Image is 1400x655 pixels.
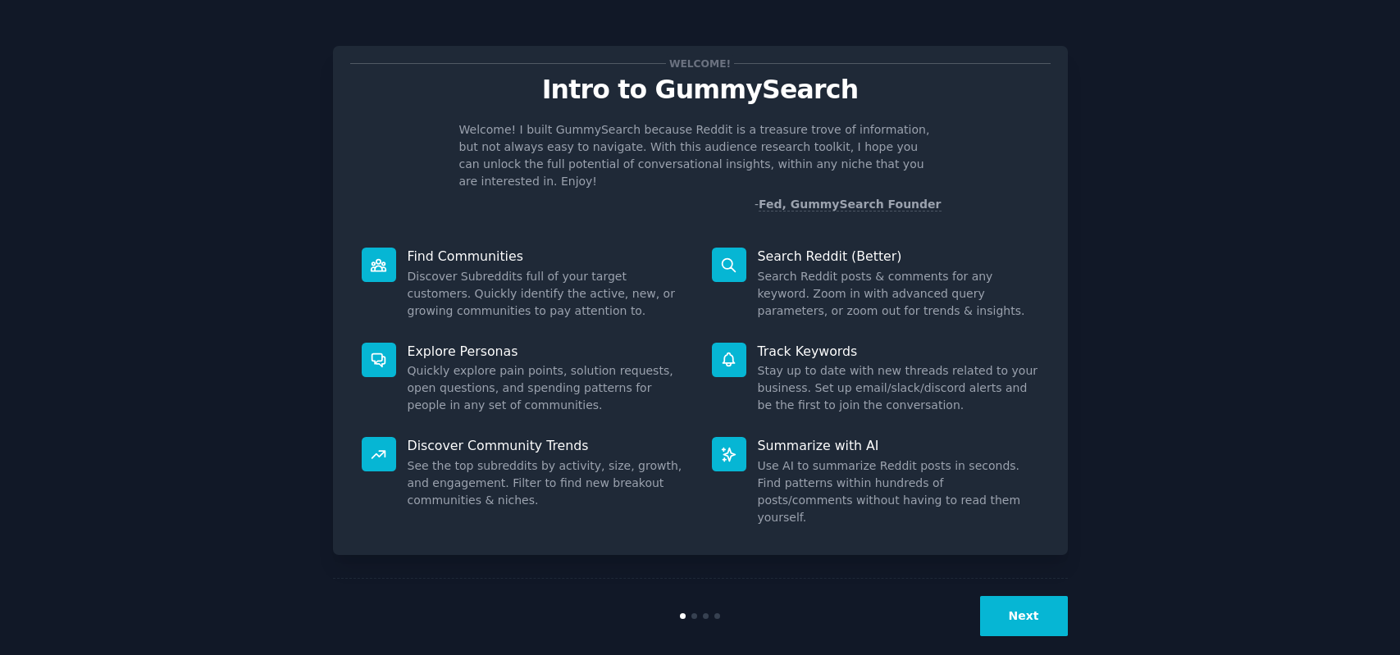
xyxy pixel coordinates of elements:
[350,75,1051,104] p: Intro to GummySearch
[408,343,689,360] p: Explore Personas
[408,437,689,454] p: Discover Community Trends
[758,343,1039,360] p: Track Keywords
[408,362,689,414] dd: Quickly explore pain points, solution requests, open questions, and spending patterns for people ...
[459,121,942,190] p: Welcome! I built GummySearch because Reddit is a treasure trove of information, but not always ea...
[408,248,689,265] p: Find Communities
[758,248,1039,265] p: Search Reddit (Better)
[980,596,1068,636] button: Next
[666,55,733,72] span: Welcome!
[758,437,1039,454] p: Summarize with AI
[755,196,942,213] div: -
[759,198,942,212] a: Fed, GummySearch Founder
[408,268,689,320] dd: Discover Subreddits full of your target customers. Quickly identify the active, new, or growing c...
[758,362,1039,414] dd: Stay up to date with new threads related to your business. Set up email/slack/discord alerts and ...
[408,457,689,509] dd: See the top subreddits by activity, size, growth, and engagement. Filter to find new breakout com...
[758,268,1039,320] dd: Search Reddit posts & comments for any keyword. Zoom in with advanced query parameters, or zoom o...
[758,457,1039,526] dd: Use AI to summarize Reddit posts in seconds. Find patterns within hundreds of posts/comments with...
